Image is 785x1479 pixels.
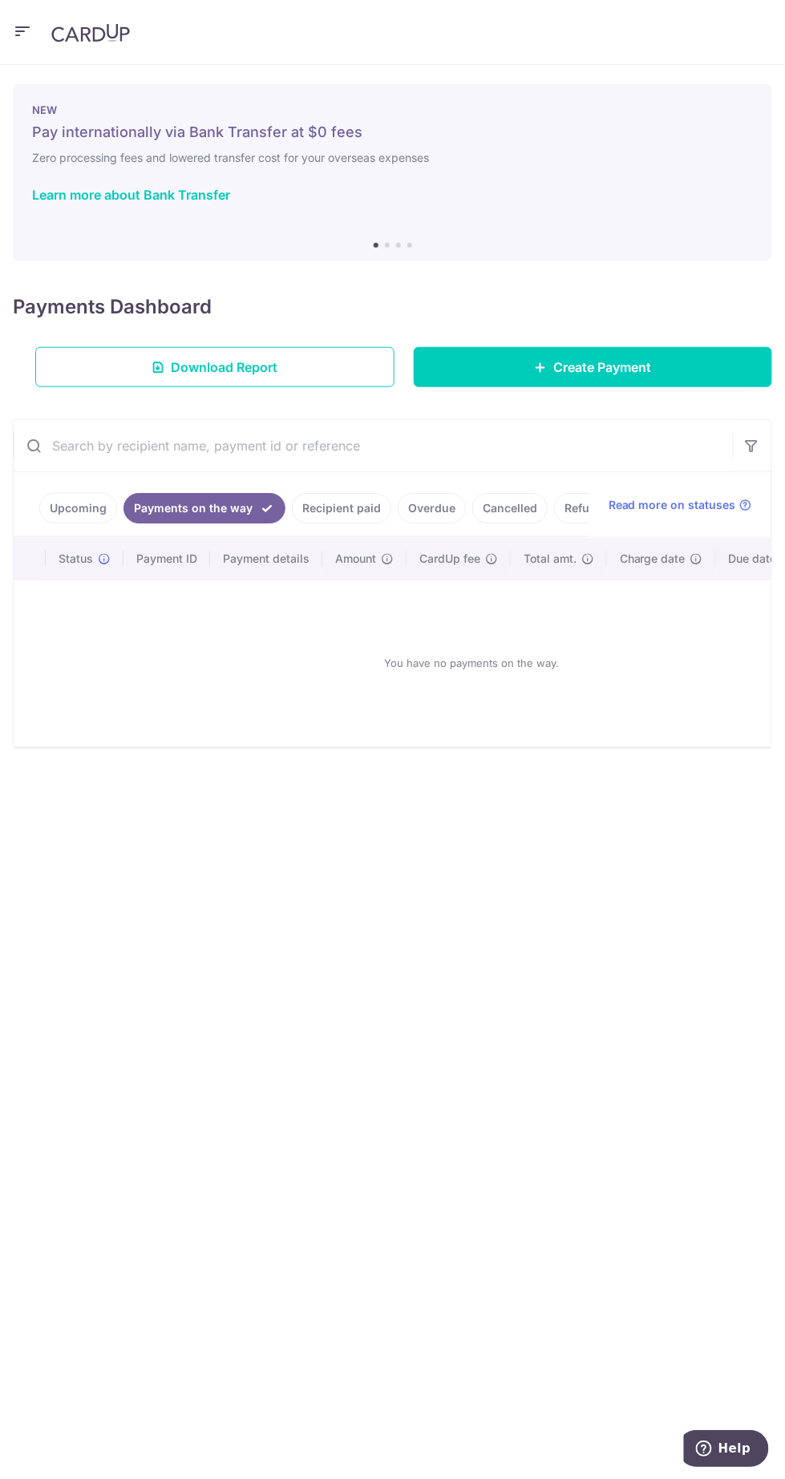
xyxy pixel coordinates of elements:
[13,293,212,321] h4: Payments Dashboard
[729,551,777,567] span: Due date
[59,551,93,567] span: Status
[553,358,651,377] span: Create Payment
[684,1431,769,1471] iframe: Opens a widget where you can find more information
[14,420,733,471] input: Search by recipient name, payment id or reference
[554,493,621,523] a: Refunds
[171,358,277,377] span: Download Report
[609,497,736,513] span: Read more on statuses
[472,493,548,523] a: Cancelled
[609,497,752,513] a: Read more on statuses
[414,347,773,387] a: Create Payment
[51,23,130,42] img: CardUp
[32,187,230,203] a: Learn more about Bank Transfer
[39,493,117,523] a: Upcoming
[292,493,391,523] a: Recipient paid
[32,148,753,168] h6: Zero processing fees and lowered transfer cost for your overseas expenses
[123,493,285,523] a: Payments on the way
[620,551,686,567] span: Charge date
[335,551,376,567] span: Amount
[35,347,395,387] a: Download Report
[398,493,466,523] a: Overdue
[32,103,753,116] p: NEW
[524,551,577,567] span: Total amt.
[419,551,480,567] span: CardUp fee
[210,538,322,580] th: Payment details
[32,123,753,142] h5: Pay internationally via Bank Transfer at $0 fees
[123,538,210,580] th: Payment ID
